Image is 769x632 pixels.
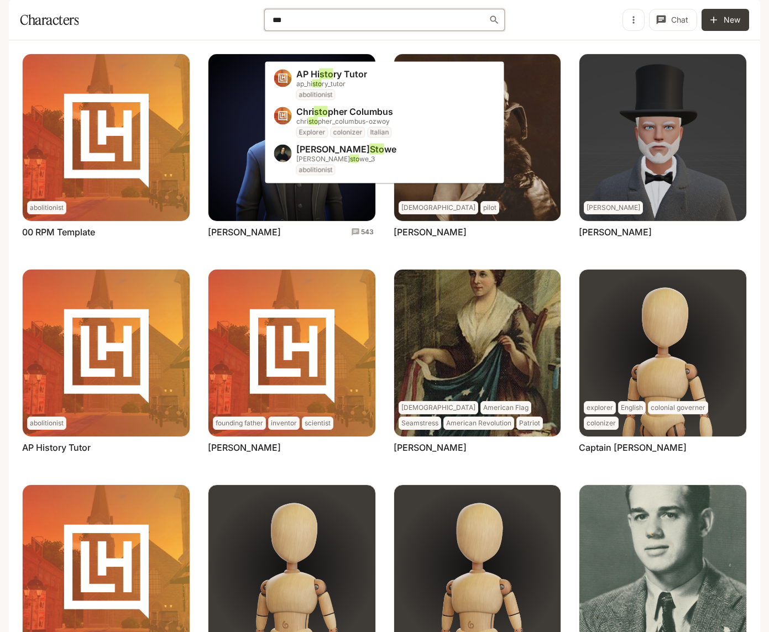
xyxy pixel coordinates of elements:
[368,127,394,138] span: Italian
[394,270,561,436] img: Betsy Ross
[296,80,346,88] span: ap_hi ry_tutor
[8,6,28,25] button: open drawer
[296,106,393,117] span: Chri pher Columbus
[208,441,281,454] a: [PERSON_NAME]
[296,69,367,80] span: AP Hi ry Tutor
[314,106,328,117] span: sto
[394,54,561,221] img: Amelia Earhart
[394,226,467,238] a: [PERSON_NAME]
[370,144,384,155] span: Sto
[331,127,368,138] span: colonizer
[296,155,375,163] span: [PERSON_NAME] we_3
[333,128,363,137] p: colonizer
[299,128,326,137] p: Explorer
[579,441,687,454] a: Captain [PERSON_NAME]
[579,226,652,238] a: [PERSON_NAME]
[296,117,390,125] span: chri pher_columbus-ozwoy
[296,165,338,176] span: abolitionist
[22,441,91,454] a: AP History Tutor
[702,9,749,31] button: New
[579,270,746,436] img: Captain John Smith
[208,226,281,238] a: [PERSON_NAME]
[308,117,318,125] span: sto
[23,54,190,221] img: 00 RPM Template
[274,145,292,162] img: Harriet Beecher Stowe
[208,54,375,221] img: Abraham Lincoln
[299,166,333,175] p: abolitionist
[208,270,375,436] img: Benjamin Franklin
[274,107,292,125] img: Christopher Columbus
[20,9,79,31] h1: Characters
[312,80,322,88] span: sto
[320,69,333,80] span: sto
[370,128,389,137] p: Italian
[351,227,374,237] a: Total conversations
[296,144,396,155] span: [PERSON_NAME] we
[649,9,697,31] button: Chat
[361,227,374,237] p: 543
[274,70,292,87] img: AP History Tutor
[350,155,359,163] span: sto
[394,441,467,454] a: [PERSON_NAME]
[23,270,190,436] img: AP History Tutor
[22,226,95,238] a: 00 RPM Template
[579,54,746,221] img: Andrew Carnegie
[299,91,333,99] p: abolitionist
[296,89,338,101] span: abolitionist
[296,127,331,138] span: Explorer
